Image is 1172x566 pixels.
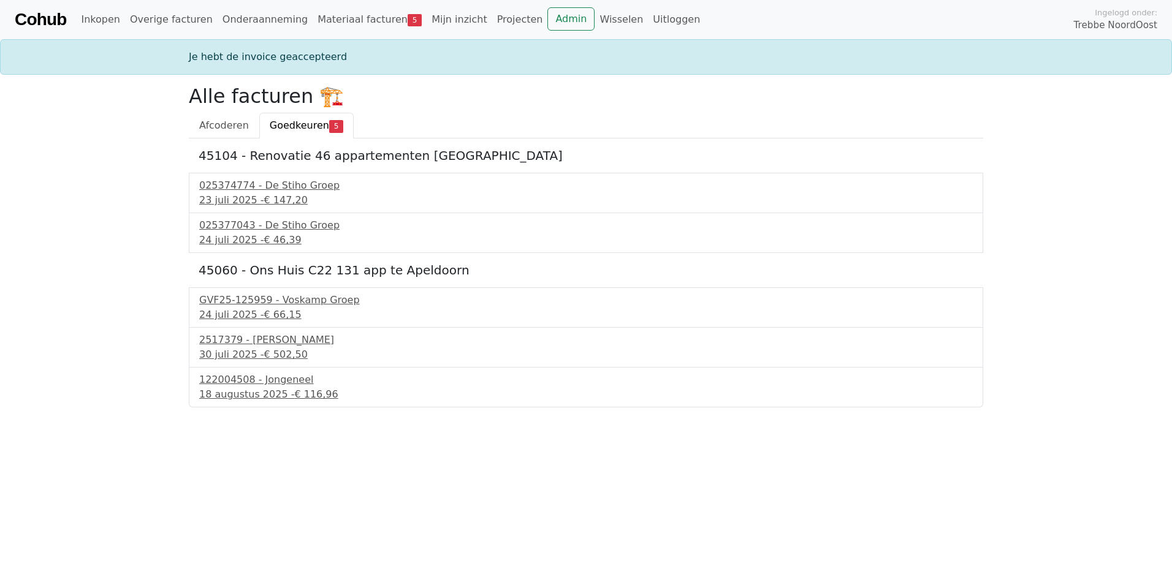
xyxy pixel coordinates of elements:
[199,347,973,362] div: 30 juli 2025 -
[1074,18,1157,32] span: Trebbe NoordOost
[264,349,308,360] span: € 502,50
[1095,7,1157,18] span: Ingelogd onder:
[199,308,973,322] div: 24 juli 2025 -
[313,7,427,32] a: Materiaal facturen5
[264,234,302,246] span: € 46,39
[427,7,492,32] a: Mijn inzicht
[199,148,973,163] h5: 45104 - Renovatie 46 appartementen [GEOGRAPHIC_DATA]
[199,178,973,208] a: 025374774 - De Stiho Groep23 juli 2025 -€ 147,20
[595,7,648,32] a: Wisselen
[329,120,343,132] span: 5
[199,372,973,402] a: 122004508 - Jongeneel18 augustus 2025 -€ 116,96
[492,7,548,32] a: Projecten
[189,113,259,138] a: Afcoderen
[648,7,705,32] a: Uitloggen
[547,7,595,31] a: Admin
[199,333,973,347] div: 2517379 - [PERSON_NAME]
[199,263,973,277] h5: 45060 - Ons Huis C22 131 app te Apeldoorn
[189,85,983,108] h2: Alle facturen 🏗️
[218,7,313,32] a: Onderaanneming
[264,194,308,206] span: € 147,20
[199,333,973,362] a: 2517379 - [PERSON_NAME]30 juli 2025 -€ 502,50
[125,7,218,32] a: Overige facturen
[199,293,973,322] a: GVF25-125959 - Voskamp Groep24 juli 2025 -€ 66,15
[199,178,973,193] div: 025374774 - De Stiho Groep
[199,372,973,387] div: 122004508 - Jongeneel
[181,50,991,64] div: Je hebt de invoice geaccepteerd
[259,113,354,138] a: Goedkeuren5
[76,7,124,32] a: Inkopen
[199,218,973,247] a: 025377043 - De Stiho Groep24 juli 2025 -€ 46,39
[294,388,338,400] span: € 116,96
[408,14,422,26] span: 5
[270,119,329,131] span: Goedkeuren
[199,233,973,247] div: 24 juli 2025 -
[15,5,66,34] a: Cohub
[199,293,973,308] div: GVF25-125959 - Voskamp Groep
[199,193,973,208] div: 23 juli 2025 -
[199,119,249,131] span: Afcoderen
[199,218,973,233] div: 025377043 - De Stiho Groep
[264,309,302,320] span: € 66,15
[199,387,973,402] div: 18 augustus 2025 -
